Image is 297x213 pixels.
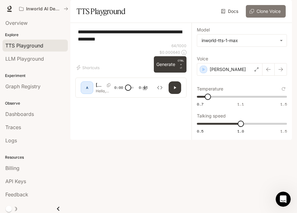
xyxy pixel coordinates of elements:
p: Voice [197,57,208,61]
p: $ 0.000640 [159,50,180,55]
p: 64 / 1000 [171,43,186,48]
a: Docs [220,5,241,18]
button: Download audio [138,81,151,94]
button: Reset to default [280,85,287,92]
iframe: Intercom live chat [276,192,291,207]
div: inworld-tts-1-max [197,35,287,46]
p: [PERSON_NAME] [210,66,246,73]
button: Copy Voice ID [104,83,113,87]
button: All workspaces [16,3,71,15]
p: ⏎ [178,59,184,70]
button: Shortcuts [75,63,102,73]
span: 0:00 [114,85,123,91]
span: 1.5 [280,128,287,134]
button: Inspect [154,81,166,94]
h1: TTS Playground [77,5,125,18]
p: CTRL + [178,59,184,66]
p: [PERSON_NAME] [96,82,104,88]
p: Inworld AI Demos [26,6,61,12]
span: 1.0 [237,128,244,134]
button: GenerateCTRL +⏎ [154,56,186,73]
p: Talking speed [197,114,226,118]
span: 1.5 [280,101,287,107]
p: Temperature [197,87,223,91]
p: Hello, world! What a wonderful day to be a text-to-speech model! [96,88,114,94]
button: Clone Voice [246,5,286,18]
div: inworld-tts-1-max [202,37,277,44]
div: A [82,83,92,93]
span: 0.5 [197,128,203,134]
span: 0.7 [197,101,203,107]
p: Model [197,28,210,32]
span: 1.1 [237,101,244,107]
